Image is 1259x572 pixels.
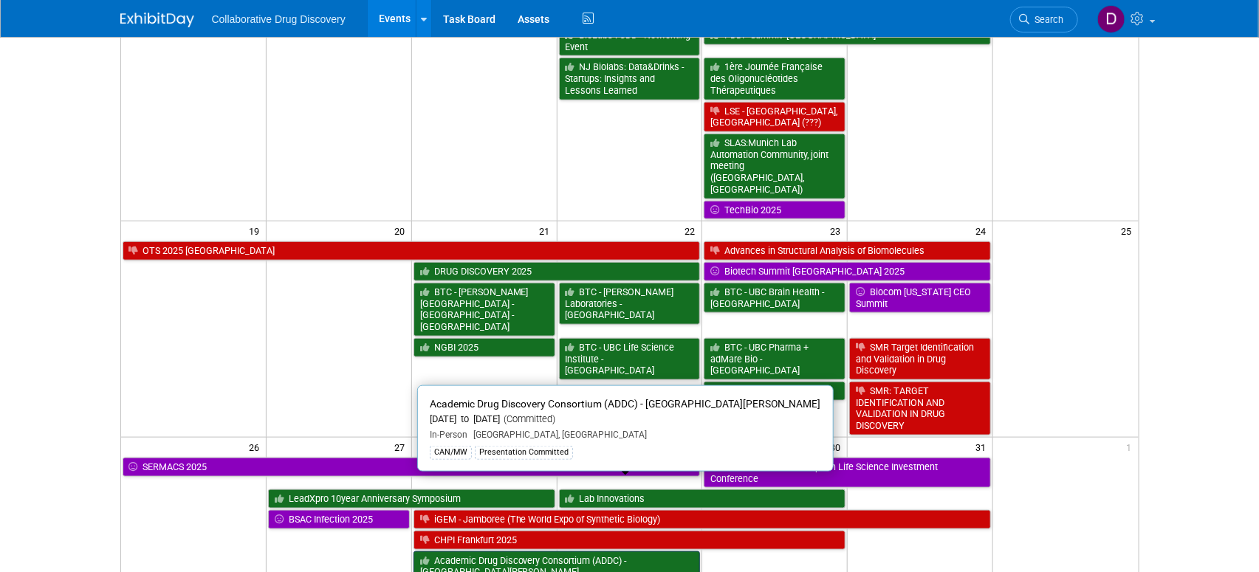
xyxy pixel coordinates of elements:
span: (Committed) [500,413,555,424]
span: 19 [247,221,266,240]
a: LSE - [GEOGRAPHIC_DATA], [GEOGRAPHIC_DATA] (???) [704,102,845,132]
span: 24 [974,221,992,240]
a: CHPI Frankfurt 2025 [414,531,846,550]
span: 27 [393,438,411,456]
div: [DATE] to [DATE] [430,413,821,426]
a: DRUG DISCOVERY 2025 [414,262,701,281]
span: 1 [1125,438,1139,456]
a: BSAC Infection 2025 [268,510,410,529]
a: LeadXpro 10year Anniversary Symposium [268,489,555,509]
span: 21 [538,221,557,240]
span: In-Person [430,430,467,440]
span: 26 [247,438,266,456]
span: Collaborative Drug Discovery [212,13,346,25]
img: ExhibitDay [120,13,194,27]
a: OTS 2025 [GEOGRAPHIC_DATA] [123,241,701,261]
img: Daniel Castro [1097,5,1125,33]
div: CAN/MW [430,446,472,459]
a: Biotech Summit [GEOGRAPHIC_DATA] 2025 [704,262,991,281]
a: 12th lsbc Central European Life Science Investment Conference [704,458,991,488]
a: Search [1010,7,1078,32]
a: TechBio 2025 [704,201,845,220]
a: BTC - UBC Brain Health - [GEOGRAPHIC_DATA] [704,283,845,313]
span: Academic Drug Discovery Consortium (ADDC) - [GEOGRAPHIC_DATA][PERSON_NAME] [430,398,821,410]
a: SLAS:Munich Lab Automation Community, joint meeting ([GEOGRAPHIC_DATA], [GEOGRAPHIC_DATA]) [704,134,845,199]
a: SMR Target Identification and Validation in Drug Discovery [849,338,991,380]
span: 22 [683,221,701,240]
a: NJ Biolabs: Data&Drinks - Startups: Insights and Lessons Learned [559,58,701,100]
a: Biocom [US_STATE] CEO Summit [849,283,991,313]
span: 30 [829,438,847,456]
div: Presentation Committed [475,446,573,459]
a: BTC - UBC Life Science Institute - [GEOGRAPHIC_DATA] [559,338,701,380]
span: 31 [974,438,992,456]
a: SERMACS 2025 [123,458,701,477]
a: BTC - UBC Pharma + adMare Bio - [GEOGRAPHIC_DATA] [704,338,845,380]
span: 23 [829,221,847,240]
a: BTC - [PERSON_NAME] Laboratories - [GEOGRAPHIC_DATA] [559,283,701,325]
a: BTC - [PERSON_NAME][GEOGRAPHIC_DATA] - [GEOGRAPHIC_DATA] - [GEOGRAPHIC_DATA] [414,283,555,337]
a: Lab Innovations [559,489,846,509]
span: Search [1030,14,1064,25]
span: 20 [393,221,411,240]
span: 25 [1120,221,1139,240]
a: BioLabs : CDD - Networking Event [559,26,701,56]
a: SMR: TARGET IDENTIFICATION AND VALIDATION IN DRUG DISCOVERY [849,382,991,435]
a: 1ère Journée Française des Oligonucléotides Thérapeutiques [704,58,845,100]
a: iGEM - Jamboree (The World Expo of Synthetic Biology) [414,510,991,529]
a: NGBI 2025 [414,338,555,357]
a: Advances in Structural Analysis of Biomolecules [704,241,991,261]
span: [GEOGRAPHIC_DATA], [GEOGRAPHIC_DATA] [467,430,647,440]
